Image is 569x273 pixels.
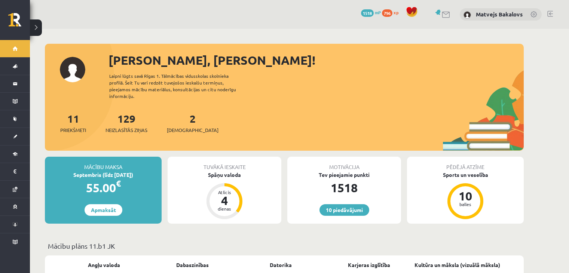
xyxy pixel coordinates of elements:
span: xp [394,9,398,15]
a: Rīgas 1. Tālmācības vidusskola [8,13,30,32]
div: Motivācija [287,157,401,171]
div: balles [454,202,477,206]
div: Pēdējā atzīme [407,157,524,171]
div: 55.00 [45,179,162,197]
a: Angļu valoda [88,261,120,269]
a: 796 xp [382,9,402,15]
a: 1518 mP [361,9,381,15]
a: Matvejs Bakalovs [476,10,523,18]
a: 129Neizlasītās ziņas [105,112,147,134]
a: Karjeras izglītība [348,261,390,269]
div: Spāņu valoda [168,171,281,179]
span: 1518 [361,9,374,17]
span: Priekšmeti [60,126,86,134]
a: Spāņu valoda Atlicis 4 dienas [168,171,281,220]
div: Septembris (līdz [DATE]) [45,171,162,179]
div: Tuvākā ieskaite [168,157,281,171]
div: 1518 [287,179,401,197]
div: 4 [213,194,236,206]
a: Datorika [270,261,292,269]
div: Laipni lūgts savā Rīgas 1. Tālmācības vidusskolas skolnieka profilā. Šeit Tu vari redzēt tuvojošo... [109,73,249,99]
span: € [116,178,121,189]
span: [DEMOGRAPHIC_DATA] [167,126,218,134]
div: [PERSON_NAME], [PERSON_NAME]! [108,51,524,69]
a: 11Priekšmeti [60,112,86,134]
span: 796 [382,9,392,17]
div: Atlicis [213,190,236,194]
a: 2[DEMOGRAPHIC_DATA] [167,112,218,134]
div: Sports un veselība [407,171,524,179]
p: Mācību plāns 11.b1 JK [48,241,521,251]
a: Kultūra un māksla (vizuālā māksla) [414,261,500,269]
a: Sports un veselība 10 balles [407,171,524,220]
div: Tev pieejamie punkti [287,171,401,179]
a: Apmaksāt [85,204,122,216]
div: Mācību maksa [45,157,162,171]
div: dienas [213,206,236,211]
span: mP [375,9,381,15]
a: 10 piedāvājumi [319,204,369,216]
a: Dabaszinības [176,261,209,269]
img: Matvejs Bakalovs [464,11,471,19]
span: Neizlasītās ziņas [105,126,147,134]
div: 10 [454,190,477,202]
